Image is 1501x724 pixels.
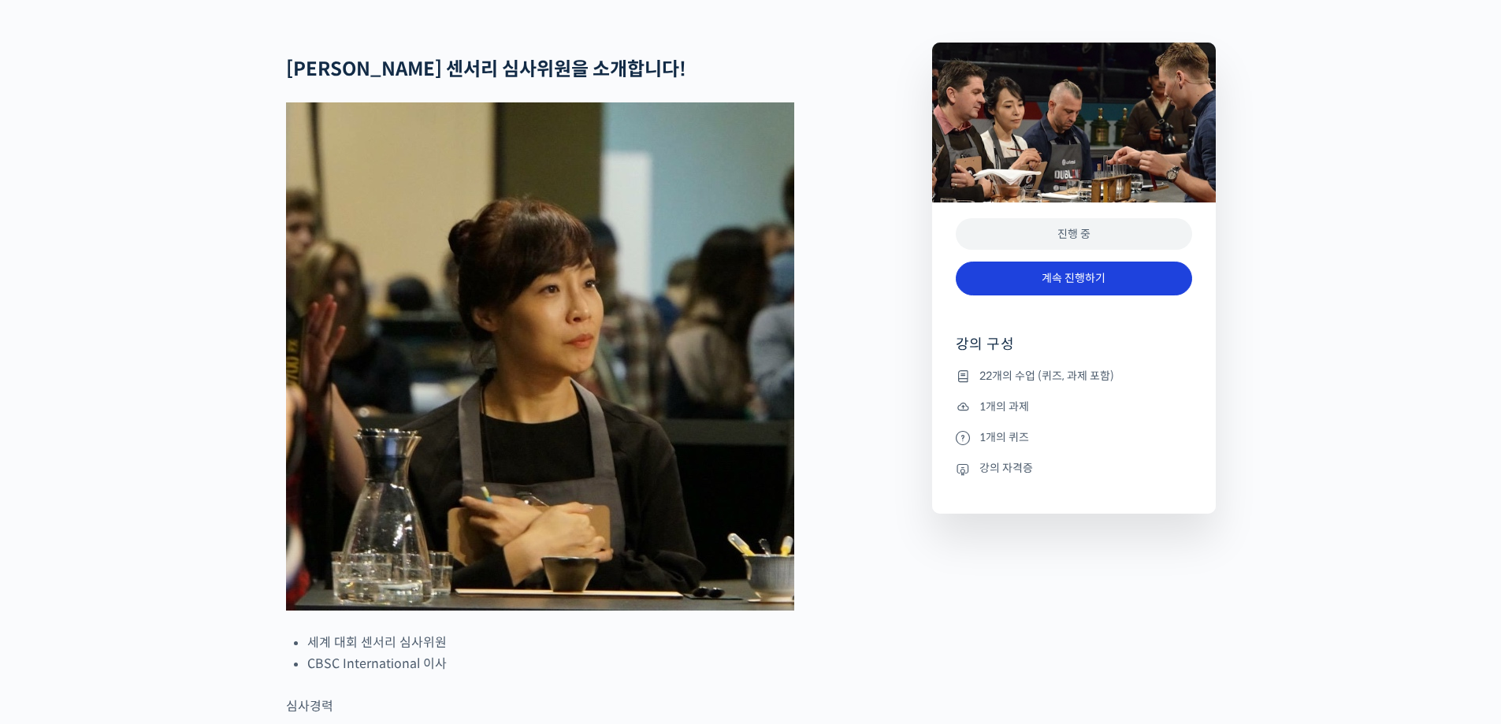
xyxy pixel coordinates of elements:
li: 강의 자격증 [956,459,1192,478]
li: 세계 대회 센서리 심사위원 [307,632,849,653]
div: 진행 중 [956,218,1192,251]
h4: 강의 구성 [956,335,1192,366]
span: 홈 [50,523,59,536]
p: 심사경력 [286,696,849,717]
strong: [PERSON_NAME] 센서리 심사위원을 소개합니다! [286,58,686,81]
li: 1개의 과제 [956,397,1192,416]
li: 1개의 퀴즈 [956,428,1192,447]
span: 설정 [243,523,262,536]
a: 홈 [5,499,104,539]
a: 대화 [104,499,203,539]
li: CBSC International 이사 [307,653,849,674]
span: 대화 [144,524,163,537]
a: 설정 [203,499,303,539]
li: 22개의 수업 (퀴즈, 과제 포함) [956,366,1192,385]
a: 계속 진행하기 [956,262,1192,295]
